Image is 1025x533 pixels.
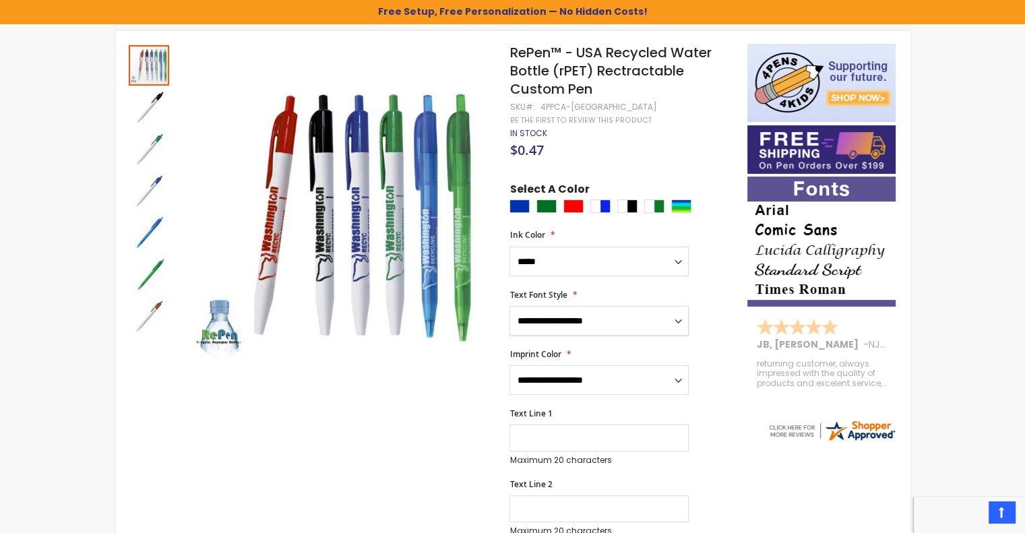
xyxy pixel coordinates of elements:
[757,359,888,388] div: returning customer, always impressed with the quality of products and excelent service, will retu...
[644,199,664,213] div: White|Green
[129,296,169,336] img: RePen™ - USA Recycled Water Bottle (rPET) Rectractable Custom Pen
[129,212,169,253] img: RePen™ - USA Recycled Water Bottle (rPET) Rectractable Custom Pen
[129,253,170,294] div: RePen™ - USA Recycled Water Bottle (rPET) Rectractable Custom Pen
[563,199,584,213] div: Red
[540,102,656,113] div: 4PPCA-[GEOGRAPHIC_DATA]
[509,199,530,213] div: Blue
[129,129,169,169] img: RePen™ - USA Recycled Water Bottle (rPET) Rectractable Custom Pen
[747,125,896,174] img: Free shipping on orders over $199
[509,127,547,139] span: In stock
[509,478,552,490] span: Text Line 2
[509,182,589,200] span: Select A Color
[129,254,169,294] img: RePen™ - USA Recycled Water Bottle (rPET) Rectractable Custom Pen
[869,338,886,351] span: NJ
[509,348,561,360] span: Imprint Color
[509,141,543,159] span: $0.47
[767,418,896,443] img: 4pens.com widget logo
[757,338,863,351] span: JB, [PERSON_NAME]
[129,127,170,169] div: RePen™ - USA Recycled Water Bottle (rPET) Rectractable Custom Pen
[509,115,651,125] a: Be the first to review this product
[509,43,711,98] span: RePen™ - USA Recycled Water Bottle (rPET) Rectractable Custom Pen
[590,199,611,213] div: White|Blue
[767,434,896,445] a: 4pens.com certificate URL
[747,177,896,307] img: font-personalization-examples
[129,211,170,253] div: RePen™ - USA Recycled Water Bottle (rPET) Rectractable Custom Pen
[509,128,547,139] div: Availability
[129,86,170,127] div: RePen™ - USA Recycled Water Bottle (rPET) Rectractable Custom Pen
[129,87,169,127] img: RePen™ - USA Recycled Water Bottle (rPET) Rectractable Custom Pen
[183,63,491,371] img: RePen™ - USA Recycled Water Bottle (rPET) Rectractable Custom Pen
[129,169,170,211] div: RePen™ - USA Recycled Water Bottle (rPET) Rectractable Custom Pen
[129,294,169,336] div: RePen™ - USA Recycled Water Bottle (rPET) Rectractable Custom Pen
[509,229,545,241] span: Ink Color
[509,289,567,301] span: Text Font Style
[509,408,552,419] span: Text Line 1
[536,199,557,213] div: Green
[617,199,638,213] div: White|Black
[671,199,691,213] div: Assorted
[863,338,981,351] span: - ,
[747,44,896,122] img: 4pens 4 kids
[914,497,1025,533] iframe: Google Customer Reviews
[129,44,170,86] div: RePen™ - USA Recycled Water Bottle (rPET) Rectractable Custom Pen
[509,455,689,466] p: Maximum 20 characters
[509,101,534,113] strong: SKU
[129,170,169,211] img: RePen™ - USA Recycled Water Bottle (rPET) Rectractable Custom Pen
